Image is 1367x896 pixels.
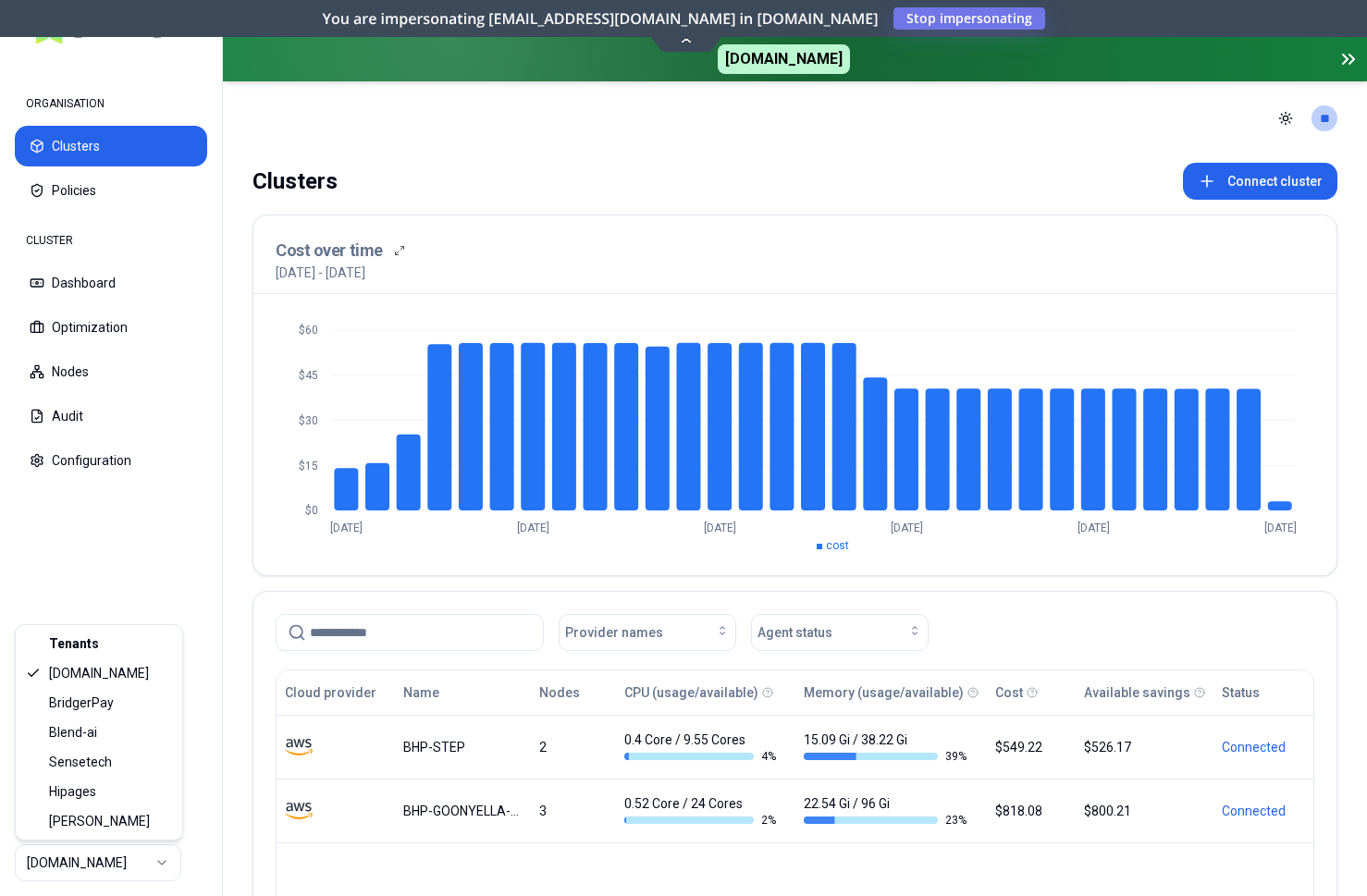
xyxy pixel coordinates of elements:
[49,693,114,712] span: BridgerPay
[49,812,150,830] span: [PERSON_NAME]
[49,753,112,771] span: Sensetech
[19,629,179,658] div: Tenants
[49,782,96,801] span: Hipages
[49,664,149,682] span: [DOMAIN_NAME]
[49,723,97,742] span: Blend-ai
